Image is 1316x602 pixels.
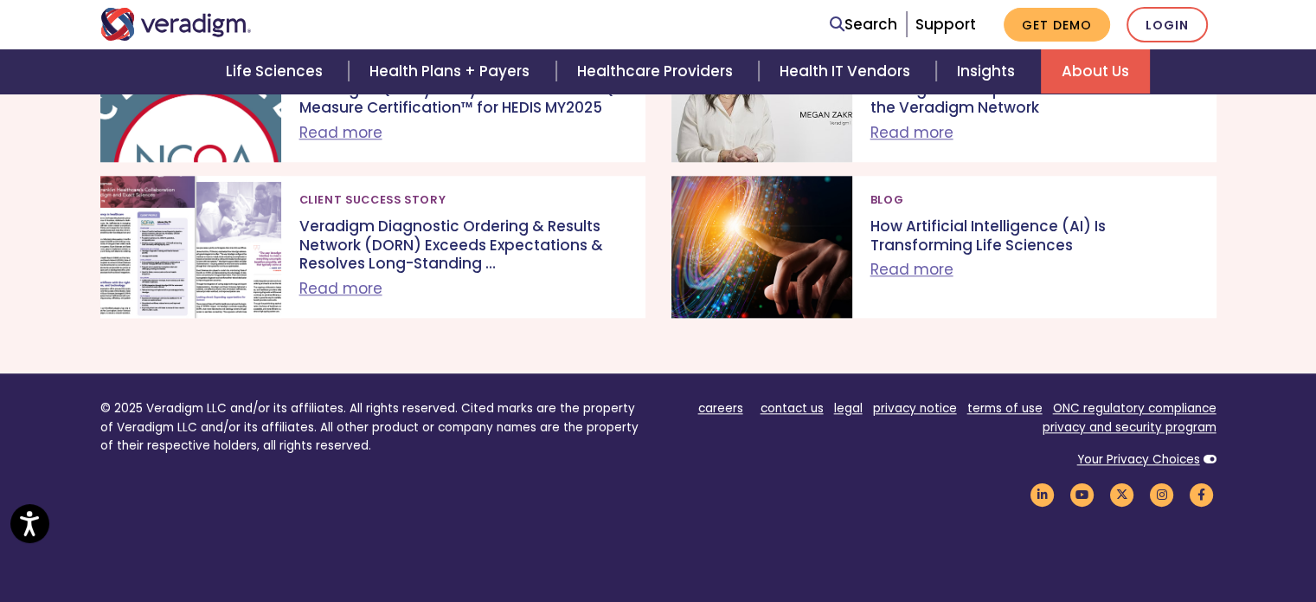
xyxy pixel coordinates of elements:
img: Veradigm logo [100,8,252,41]
p: Veradigm Quality Analytics Achieves NCQA Measure Certification™ for HEDIS MY2025 [299,81,627,118]
p: Closing Care Gaps at the Point of Care with the Veradigm Network [870,81,1198,118]
a: Veradigm Instagram Link [1147,486,1177,502]
span: Client Success Story [299,186,446,214]
a: Search [830,13,897,36]
p: Veradigm Diagnostic Ordering & Results Network (DORN) Exceeds Expectations & Resolves Long-Standi... [299,217,627,274]
a: Veradigm LinkedIn Link [1028,486,1057,502]
a: Healthcare Providers [556,49,759,94]
a: Login [1127,7,1208,42]
a: Read more [870,122,953,143]
p: © 2025 Veradigm LLC and/or its affiliates. All rights reserved. Cited marks are the property of V... [100,399,645,456]
a: privacy and security program [1043,419,1216,436]
a: Veradigm YouTube Link [1068,486,1097,502]
a: Veradigm Twitter Link [1107,486,1137,502]
a: Read more [299,122,382,143]
a: Get Demo [1004,8,1110,42]
span: Blog [870,186,903,214]
a: Health IT Vendors [759,49,936,94]
p: How Artificial Intelligence (AI) Is Transforming Life Sciences [870,217,1198,255]
a: Health Plans + Payers [349,49,555,94]
a: Your Privacy Choices [1077,451,1200,468]
a: Life Sciences [205,49,349,94]
a: ONC regulatory compliance [1053,400,1216,417]
a: About Us [1041,49,1150,94]
a: Insights [936,49,1041,94]
a: legal [834,400,863,417]
a: Support [915,14,976,35]
a: Read more [870,259,953,280]
a: Read more [299,278,382,299]
a: terms of use [967,400,1043,417]
a: Veradigm Facebook Link [1187,486,1216,502]
a: privacy notice [873,400,957,417]
a: contact us [761,400,824,417]
a: careers [698,400,743,417]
